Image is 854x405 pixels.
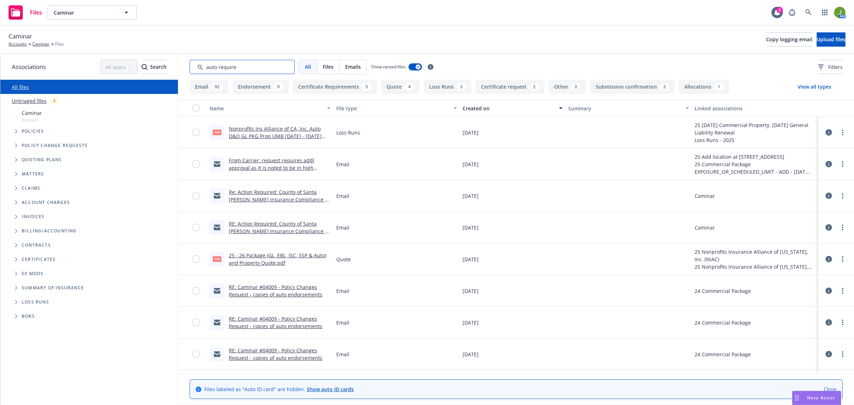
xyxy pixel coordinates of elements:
[22,257,56,262] span: Certificates
[22,229,77,233] span: Billing/Accounting
[695,153,810,161] div: 25 Add location at [STREET_ADDRESS]
[336,287,349,295] span: Email
[22,300,49,304] span: Loss Runs
[12,62,46,72] span: Associations
[229,284,322,298] a: RE: Caminar #04009 - Policy Changes Request - copies of auto endorsements
[22,172,44,176] span: Matters
[679,80,729,94] button: Allocations
[22,200,70,205] span: Account charges
[476,80,544,94] button: Certificate request
[229,125,322,147] a: Nonprofits Ins Alliance of CA, Inc. Auto D&O GL PKG Prop UMB [DATE] - [DATE] Loss Runs - Valued [...
[695,168,810,175] div: EXPOSURE_OR_SCHEDULED_LIMIT - ADD - [DATE]
[714,83,724,91] div: 1
[336,224,349,231] span: Email
[565,100,692,117] button: Summary
[463,224,479,231] span: [DATE]
[405,83,414,91] div: 4
[838,286,847,295] a: more
[211,83,223,91] div: 92
[807,395,835,401] span: Nova Assist
[190,60,295,74] input: Search by keyword...
[695,224,715,231] div: Caminar
[307,386,354,393] a: Show auto ID cards
[22,286,84,290] span: Summary of insurance
[6,2,45,22] a: Files
[590,80,675,94] button: Submission confirmation
[193,105,200,112] input: Select all
[22,117,42,123] span: Account
[801,5,816,20] a: Search
[229,347,322,361] a: RE: Caminar #04009 - Policy Changes Request - copies of auto endorsements
[142,60,167,74] button: SearchSearch
[695,121,816,136] div: 25 [DATE] Commercial Property, [DATE] General Liability Renewal
[193,161,200,168] input: Toggle Row Selected
[776,7,783,13] div: 2
[792,391,801,405] div: Drag to move
[336,161,349,168] span: Email
[695,287,751,295] div: 24 Commercial Package
[333,100,460,117] button: File type
[22,215,45,219] span: Invoices
[12,84,29,90] a: All files
[695,161,810,168] div: 25 Commercial Package
[22,186,40,190] span: Claims
[336,129,360,136] span: Loss Runs
[204,385,354,393] span: Files labeled as "Auto ID card" are hidden.
[838,191,847,200] a: more
[193,192,200,199] input: Toggle Row Selected
[549,80,586,94] button: Other
[828,63,843,71] span: Filters
[336,105,449,112] div: File type
[463,129,479,136] span: [DATE]
[229,315,322,330] a: RE: Caminar #04009 - Policy Changes Request - copies of auto endorsements
[568,105,681,112] div: Summary
[12,97,47,105] a: Untriaged files
[48,5,137,20] button: Caminar
[54,9,115,16] span: Caminar
[345,63,361,70] span: Emails
[817,32,845,47] button: Upload files
[336,192,349,200] span: Email
[233,80,289,94] button: Endorsement
[336,319,349,326] span: Email
[818,63,843,71] span: Filters
[838,223,847,232] a: more
[0,224,178,324] div: Folder Tree Example
[818,5,832,20] a: Switch app
[792,391,841,405] button: Nova Assist
[22,129,44,133] span: Policies
[193,319,200,326] input: Toggle Row Selected
[323,63,333,70] span: Files
[463,319,479,326] span: [DATE]
[786,80,843,94] button: View all types
[193,224,200,231] input: Toggle Row Selected
[766,32,812,47] button: Copy logging email
[30,10,42,15] span: Files
[229,252,326,266] a: 25 - 26 Package (GL, EBL, ISC, SSP & Auto) and Property Quote.pdf
[381,80,420,94] button: Quote
[32,41,49,47] a: Caminar
[424,80,471,94] button: Loss Runs
[0,108,178,224] div: Tree Example
[213,130,221,135] span: pdf
[695,263,816,270] div: 25 Nonprofits Insurance Alliance of [US_STATE], Inc. (NIAC) - Nonprofits Insurance Alliance of [U...
[766,36,812,43] span: Copy logging email
[210,105,323,112] div: Name
[838,350,847,358] a: more
[838,318,847,327] a: more
[463,256,479,263] span: [DATE]
[362,83,371,91] div: 5
[22,143,88,148] span: Policy change requests
[336,351,349,358] span: Email
[9,41,27,47] a: Accounts
[817,36,845,43] span: Upload files
[207,100,333,117] button: Name
[463,161,479,168] span: [DATE]
[193,256,200,263] input: Toggle Row Selected
[838,160,847,168] a: more
[695,351,751,358] div: 24 Commercial Package
[193,351,200,358] input: Toggle Row Selected
[190,80,228,94] button: Email
[142,64,147,70] svg: Search
[55,41,64,47] span: Files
